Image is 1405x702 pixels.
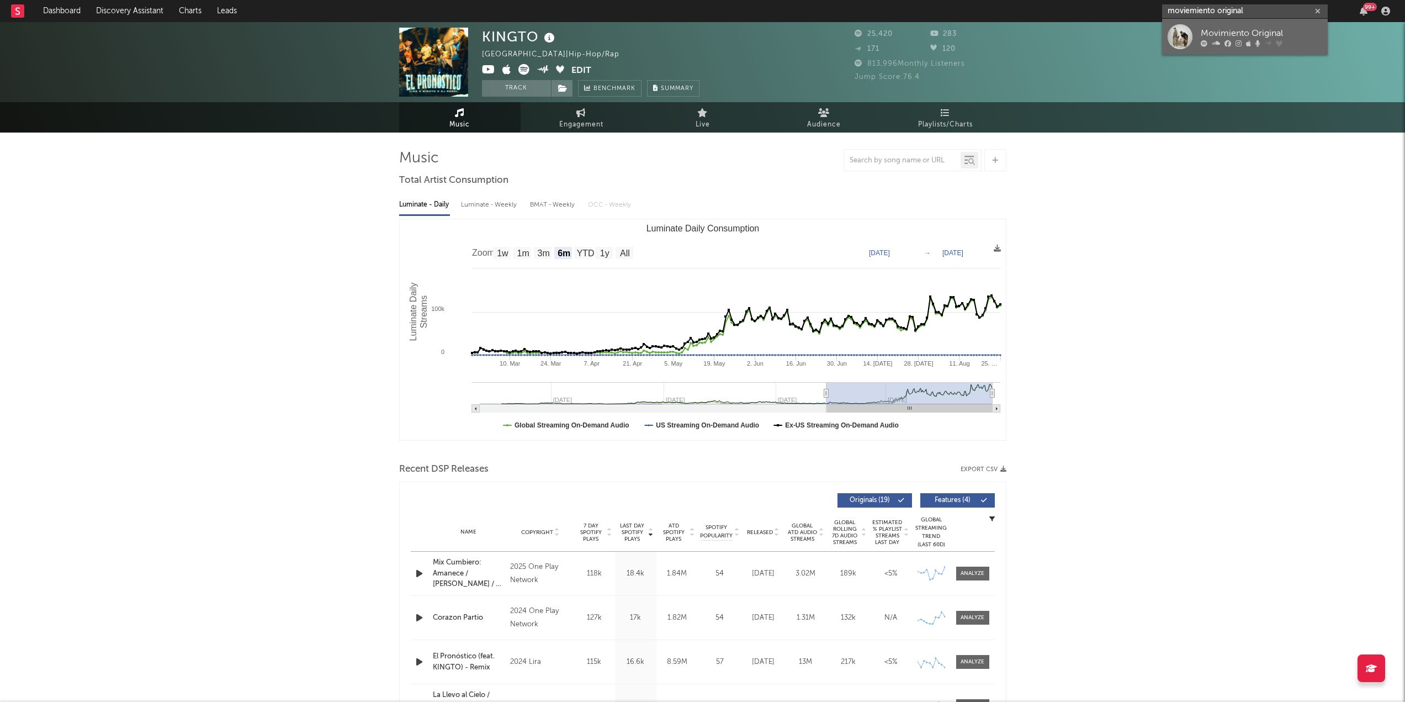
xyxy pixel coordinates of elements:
[433,528,505,536] div: Name
[918,118,973,131] span: Playlists/Charts
[433,557,505,590] a: Mix Cumbiero: Amanece / [PERSON_NAME] / Se Me Olvida
[826,360,846,367] text: 30. Jun
[904,360,933,367] text: 28. [DATE]
[1162,19,1328,55] a: Movimiento Original
[578,80,641,97] a: Benchmark
[703,360,725,367] text: 19. May
[482,48,632,61] div: [GEOGRAPHIC_DATA] | Hip-Hop/Rap
[461,196,519,214] div: Luminate - Weekly
[399,174,508,187] span: Total Artist Consumption
[500,360,521,367] text: 10. Mar
[830,568,867,579] div: 189k
[764,102,885,133] a: Audience
[830,657,867,668] div: 217k
[837,493,912,508] button: Originals(19)
[872,568,909,579] div: <5%
[855,45,879,52] span: 171
[431,305,444,312] text: 100k
[787,568,824,579] div: 3.02M
[1363,3,1377,11] div: 99 +
[559,118,603,131] span: Engagement
[830,519,860,546] span: Global Rolling 7D Audio Streams
[497,249,508,258] text: 1w
[400,219,1006,440] svg: Luminate Daily Consumption
[872,519,903,546] span: Estimated % Playlist Streams Last Day
[961,466,1006,473] button: Export CSV
[659,613,695,624] div: 1.82M
[863,360,892,367] text: 14. [DATE]
[620,249,630,258] text: All
[399,463,489,476] span: Recent DSP Releases
[1162,4,1328,18] input: Search for artists
[830,613,867,624] div: 132k
[530,196,577,214] div: BMAT - Weekly
[787,657,824,668] div: 13M
[433,651,505,673] a: El Pronóstico (feat. KINGTO) - Remix
[399,102,521,133] a: Music
[930,30,957,38] span: 283
[924,249,931,257] text: →
[661,86,693,92] span: Summary
[618,568,654,579] div: 18.4k
[920,493,995,508] button: Features(4)
[844,156,961,165] input: Search by song name or URL
[433,613,505,624] a: Corazon Partio
[510,656,570,669] div: 2024 Lira
[646,224,759,233] text: Luminate Daily Consumption
[659,568,695,579] div: 1.84M
[785,421,899,429] text: Ex-US Streaming On-Demand Audio
[786,360,805,367] text: 16. Jun
[787,522,818,542] span: Global ATD Audio Streams
[747,529,773,536] span: Released
[869,249,890,257] text: [DATE]
[696,118,710,131] span: Live
[600,249,609,258] text: 1y
[659,522,688,542] span: ATD Spotify Plays
[1201,27,1322,40] div: Movimiento Original
[855,73,920,81] span: Jump Score: 76.4
[701,613,739,624] div: 54
[855,60,965,67] span: 813,996 Monthly Listeners
[915,516,948,549] div: Global Streaming Trend (Last 60D)
[942,249,963,257] text: [DATE]
[855,30,893,38] span: 25,420
[571,64,591,78] button: Edit
[807,118,841,131] span: Audience
[701,657,739,668] div: 57
[745,657,782,668] div: [DATE]
[593,82,635,96] span: Benchmark
[1360,7,1367,15] button: 99+
[576,522,606,542] span: 7 Day Spotify Plays
[521,102,642,133] a: Engagement
[656,421,759,429] text: US Streaming On-Demand Audio
[408,283,428,341] text: Luminate Daily Streams
[517,249,529,258] text: 1m
[618,657,654,668] div: 16.6k
[746,360,763,367] text: 2. Jun
[449,118,470,131] span: Music
[515,421,629,429] text: Global Streaming On-Demand Audio
[701,568,739,579] div: 54
[558,249,570,258] text: 6m
[521,529,553,536] span: Copyright
[745,613,782,624] div: [DATE]
[482,80,551,97] button: Track
[642,102,764,133] a: Live
[664,360,683,367] text: 5. May
[981,360,997,367] text: 25. …
[930,45,956,52] span: 120
[441,349,444,355] text: 0
[647,80,699,97] button: Summary
[845,497,895,504] span: Originals ( 19 )
[618,613,654,624] div: 17k
[472,248,495,257] text: Zoom
[576,613,612,624] div: 127k
[872,657,909,668] div: <5%
[872,613,909,624] div: N/A
[576,249,594,258] text: YTD
[787,613,824,624] div: 1.31M
[537,249,549,258] text: 3m
[576,657,612,668] div: 115k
